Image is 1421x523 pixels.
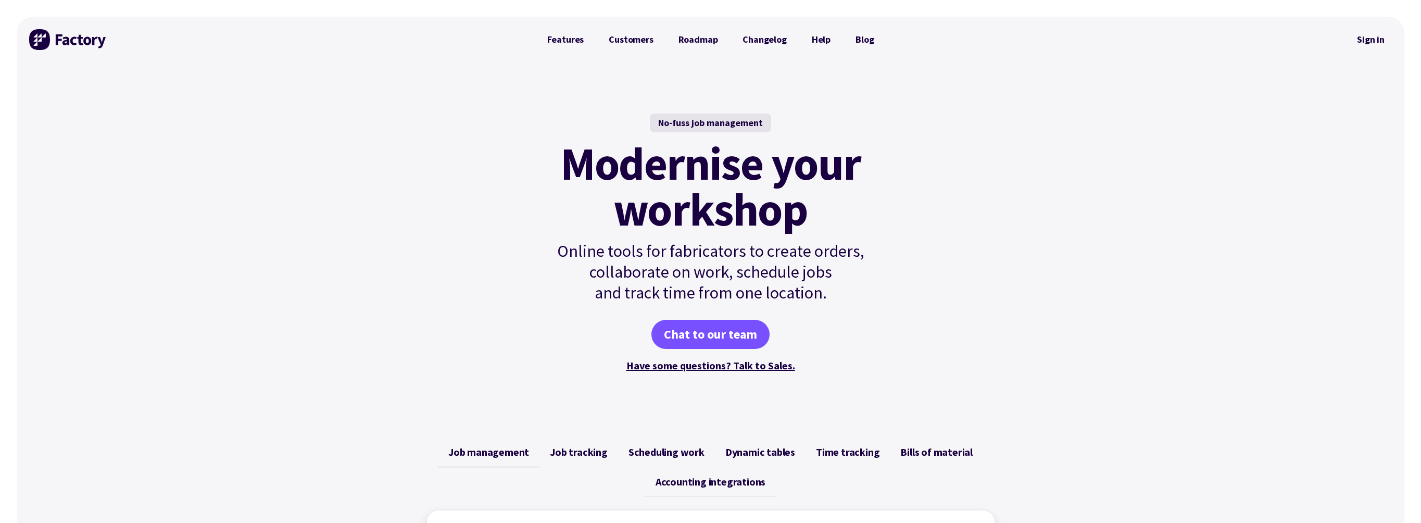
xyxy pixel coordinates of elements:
[650,114,771,132] div: No-fuss job management
[656,476,765,488] span: Accounting integrations
[535,241,887,303] p: Online tools for fabricators to create orders, collaborate on work, schedule jobs and track time ...
[843,29,886,50] a: Blog
[1350,28,1392,52] nav: Secondary Navigation
[900,446,973,458] span: Bills of material
[725,446,795,458] span: Dynamic tables
[626,359,795,372] a: Have some questions? Talk to Sales.
[29,29,107,50] img: Factory
[651,320,770,349] a: Chat to our team
[1369,473,1421,523] iframe: Chat Widget
[816,446,879,458] span: Time tracking
[560,141,861,232] mark: Modernise your workshop
[535,29,887,50] nav: Primary Navigation
[535,29,597,50] a: Features
[666,29,731,50] a: Roadmap
[1350,28,1392,52] a: Sign in
[730,29,799,50] a: Changelog
[550,446,608,458] span: Job tracking
[628,446,705,458] span: Scheduling work
[448,446,529,458] span: Job management
[799,29,843,50] a: Help
[596,29,665,50] a: Customers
